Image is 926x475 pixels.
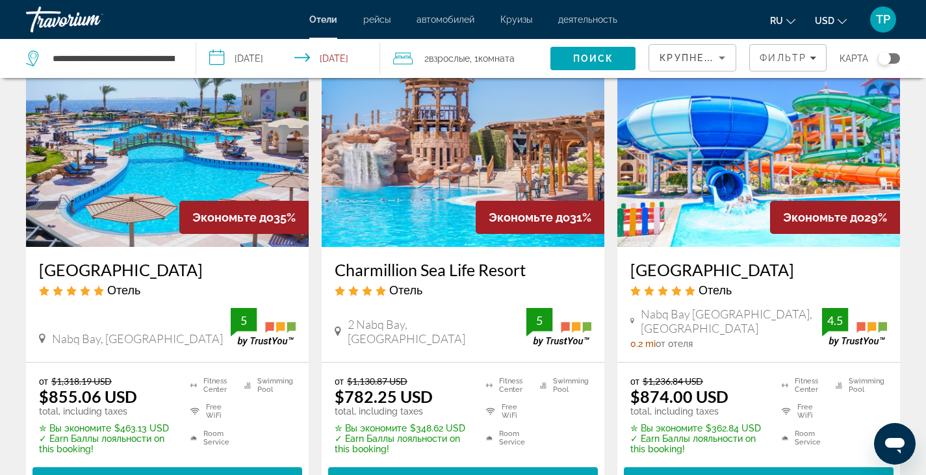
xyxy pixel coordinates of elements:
[656,339,693,349] span: от отеля
[770,201,900,234] div: 29%
[558,14,617,25] a: деятельность
[815,16,834,26] span: USD
[783,211,864,224] span: Экономьте до
[876,13,890,26] span: TP
[617,39,900,247] img: Charmillion Gardens Aqua Park
[660,50,725,66] mat-select: Sort by
[630,339,656,349] span: 0.2 mi
[480,376,534,395] li: Fitness Center
[470,49,515,68] span: , 1
[770,16,783,26] span: ru
[630,406,765,417] p: total, including taxes
[39,376,48,387] span: от
[26,39,309,247] img: Charmillion Club Resort
[760,53,806,63] span: Фильтр
[630,260,887,279] a: [GEOGRAPHIC_DATA]
[476,201,604,234] div: 31%
[322,39,604,247] img: Charmillion Sea Life Resort
[526,308,591,346] img: TrustYou guest rating badge
[39,283,296,297] div: 5 star Hotel
[822,313,848,328] div: 4.5
[630,387,728,406] ins: $874.00 USD
[335,376,344,387] span: от
[480,428,534,448] li: Room Service
[526,313,552,328] div: 5
[196,39,379,78] button: Select check in and out date
[480,402,534,421] li: Free WiFi
[630,423,765,433] p: $362.84 USD
[874,423,916,465] iframe: Кнопка запуска окна обмена сообщениями
[347,376,407,387] del: $1,130.87 USD
[868,53,900,64] button: Toggle map
[335,283,591,297] div: 4 star Hotel
[815,11,847,30] button: Change currency
[630,423,702,433] span: ✮ Вы экономите
[231,313,257,328] div: 5
[335,387,433,406] ins: $782.25 USD
[335,423,470,433] p: $348.62 USD
[424,49,470,68] span: 2
[309,14,337,25] a: Отели
[534,376,591,395] li: Swimming Pool
[775,402,829,421] li: Free WiFi
[238,376,296,395] li: Swimming Pool
[775,428,829,448] li: Room Service
[39,423,111,433] span: ✮ Вы экономите
[417,14,474,25] a: автомобилей
[51,49,176,68] input: Search hotel destination
[749,44,827,71] button: Filters
[363,14,391,25] a: рейсы
[192,211,274,224] span: Экономьте до
[184,428,238,448] li: Room Service
[39,260,296,279] a: [GEOGRAPHIC_DATA]
[184,376,238,395] li: Fitness Center
[573,53,614,64] span: Поиск
[840,49,868,68] span: карта
[39,423,174,433] p: $463.13 USD
[39,433,174,454] p: ✓ Earn Баллы лояльности on this booking!
[335,433,470,454] p: ✓ Earn Баллы лояльности on this booking!
[630,376,639,387] span: от
[866,6,900,33] button: User Menu
[52,331,223,346] span: Nabq Bay, [GEOGRAPHIC_DATA]
[630,283,887,297] div: 5 star Hotel
[51,376,112,387] del: $1,318.19 USD
[641,307,822,335] span: Nabq Bay [GEOGRAPHIC_DATA], [GEOGRAPHIC_DATA]
[429,53,470,64] span: Взрослые
[39,406,174,417] p: total, including taxes
[335,406,470,417] p: total, including taxes
[380,39,550,78] button: Travelers: 2 adults, 0 children
[500,14,532,25] a: Круизы
[231,308,296,346] img: TrustYou guest rating badge
[179,201,309,234] div: 35%
[348,317,526,346] span: 2 Nabq Bay, [GEOGRAPHIC_DATA]
[335,423,407,433] span: ✮ Вы экономите
[643,376,703,387] del: $1,236.84 USD
[822,308,887,346] img: TrustYou guest rating badge
[550,47,636,70] button: Search
[770,11,795,30] button: Change language
[829,376,887,395] li: Swimming Pool
[775,376,829,395] li: Fitness Center
[489,211,570,224] span: Экономьте до
[184,402,238,421] li: Free WiFi
[107,283,140,297] span: Отель
[39,387,137,406] ins: $855.06 USD
[26,3,156,36] a: Travorium
[630,433,765,454] p: ✓ Earn Баллы лояльности on this booking!
[699,283,732,297] span: Отель
[335,260,591,279] a: Charmillion Sea Life Resort
[660,53,817,63] span: Крупнейшие сбережения
[478,53,515,64] span: Комната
